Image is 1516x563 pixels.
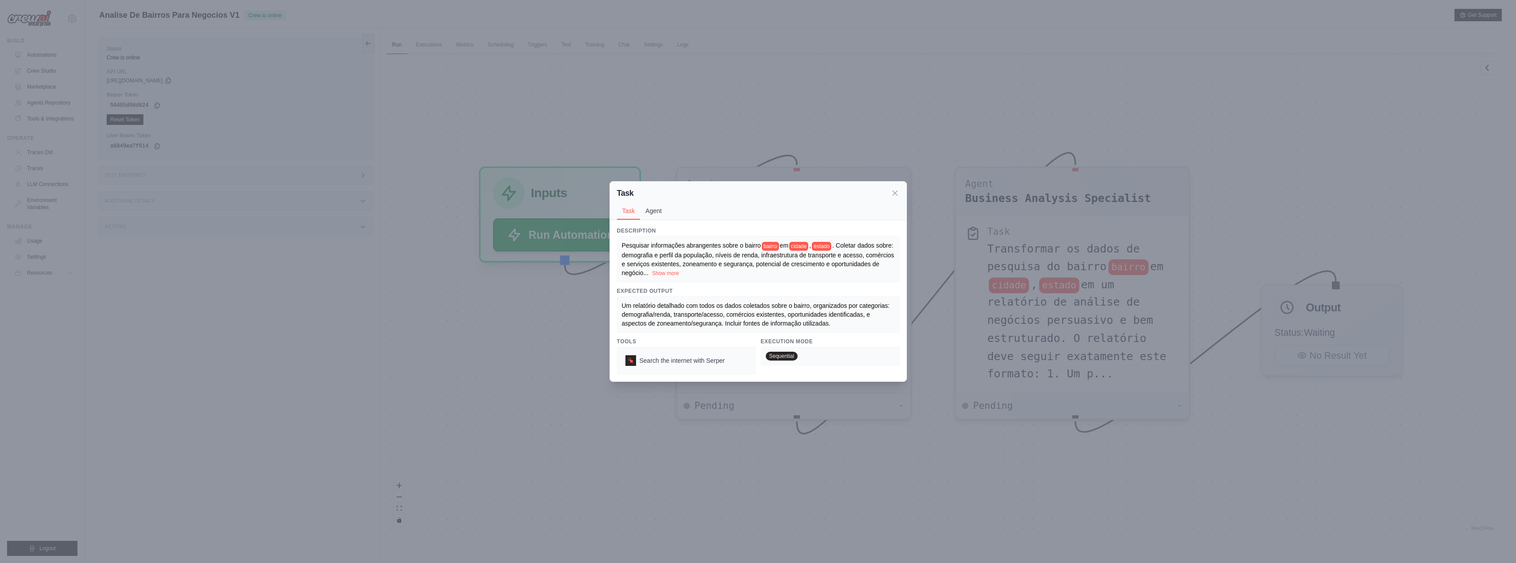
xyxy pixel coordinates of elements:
[762,242,779,251] span: bairro
[1472,520,1516,563] div: Widget de chat
[766,352,798,361] span: Sequential
[640,356,725,365] span: Search the internet with Serper
[622,241,895,277] div: ...
[812,242,831,251] span: estado
[622,242,895,276] span: . Coletar dados sobre: demografia e perfil da população, níveis de renda, infraestrutura de trans...
[622,302,891,327] span: Um relatório detalhado com todos os dados coletados sobre o bairro, organizados por categorias: d...
[652,270,679,277] button: Show more
[617,227,899,234] h3: Description
[780,242,788,249] span: em
[789,242,808,251] span: cidade
[640,202,667,219] button: Agent
[617,338,756,345] h3: Tools
[1472,520,1516,563] iframe: Chat Widget
[617,203,640,220] button: Task
[809,242,811,249] span: ,
[761,338,899,345] h3: Execution Mode
[622,242,761,249] span: Pesquisar informações abrangentes sobre o bairro
[617,287,899,295] h3: Expected Output
[617,187,634,199] h2: Task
